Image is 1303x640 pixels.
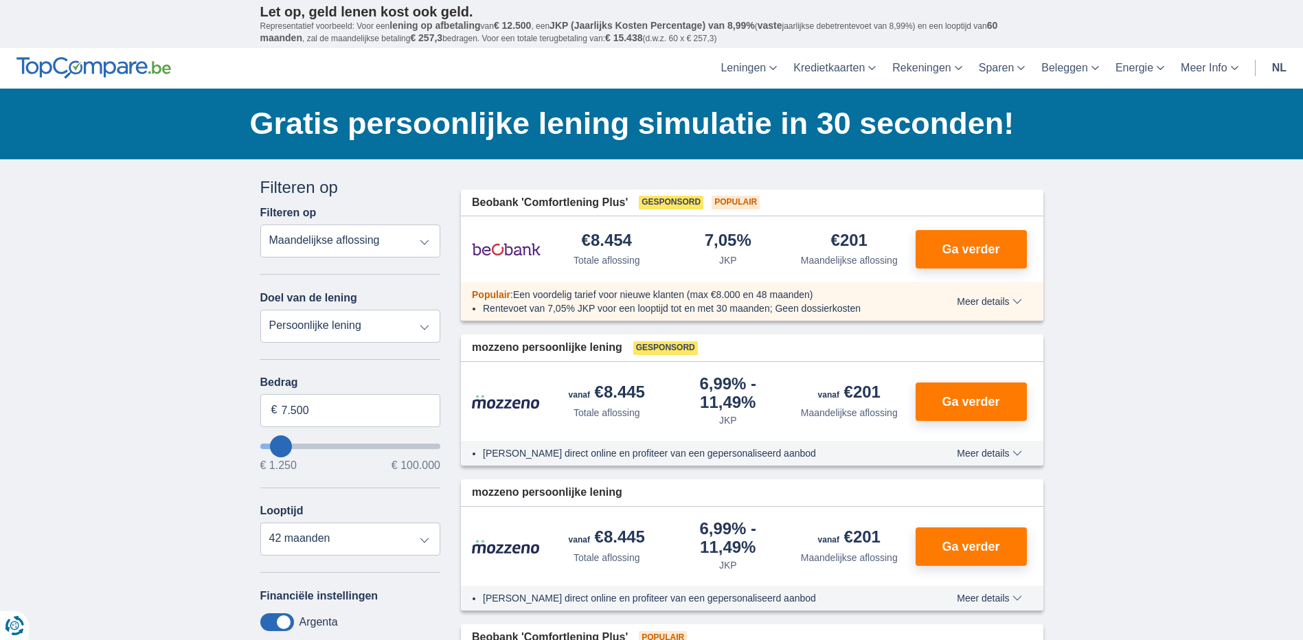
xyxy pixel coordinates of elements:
span: € 15.438 [605,32,643,43]
label: Doel van de lening [260,292,357,304]
span: Meer details [957,593,1021,603]
span: € 12.500 [494,20,532,31]
div: Maandelijkse aflossing [801,253,898,267]
div: €201 [818,529,881,548]
li: [PERSON_NAME] direct online en profiteer van een gepersonaliseerd aanbod [483,591,907,605]
button: Ga verder [916,230,1027,268]
button: Meer details [947,296,1032,307]
div: 6,99% [673,376,784,411]
img: TopCompare [16,57,171,79]
div: JKP [719,253,737,267]
label: Bedrag [260,376,441,389]
a: Sparen [971,48,1034,89]
span: Ga verder [942,396,999,408]
a: Beleggen [1033,48,1107,89]
button: Ga verder [916,382,1027,421]
div: Maandelijkse aflossing [801,406,898,420]
div: 6,99% [673,521,784,556]
span: € 100.000 [392,460,440,471]
div: : [461,288,918,301]
div: €8.445 [569,384,645,403]
span: mozzeno persoonlijke lening [472,340,622,356]
span: mozzeno persoonlijke lening [472,485,622,501]
div: Maandelijkse aflossing [801,551,898,564]
span: Meer details [957,297,1021,306]
span: 60 maanden [260,20,998,43]
div: JKP [719,558,737,572]
span: JKP (Jaarlijks Kosten Percentage) van 8,99% [549,20,755,31]
a: Rekeningen [884,48,970,89]
button: Meer details [947,593,1032,604]
button: Ga verder [916,527,1027,566]
span: Gesponsord [639,196,703,209]
button: Meer details [947,448,1032,459]
div: 7,05% [705,232,751,251]
div: €201 [831,232,868,251]
span: vaste [758,20,782,31]
span: Populair [472,289,510,300]
div: Totale aflossing [574,406,640,420]
p: Representatief voorbeeld: Voor een van , een ( jaarlijkse debetrentevoet van 8,99%) en een loopti... [260,20,1043,45]
h1: Gratis persoonlijke lening simulatie in 30 seconden! [250,102,1043,145]
span: Meer details [957,448,1021,458]
div: Totale aflossing [574,253,640,267]
img: product.pl.alt Mozzeno [472,539,541,554]
a: Kredietkaarten [785,48,884,89]
label: Argenta [299,616,338,628]
img: product.pl.alt Mozzeno [472,394,541,409]
label: Filteren op [260,207,317,219]
span: Een voordelig tarief voor nieuwe klanten (max €8.000 en 48 maanden) [513,289,813,300]
span: € 257,3 [410,32,442,43]
div: €8.454 [582,232,632,251]
div: JKP [719,413,737,427]
label: Looptijd [260,505,304,517]
input: wantToBorrow [260,444,441,449]
img: product.pl.alt Beobank [472,232,541,266]
a: Meer Info [1172,48,1247,89]
div: Filteren op [260,176,441,199]
a: nl [1264,48,1295,89]
span: Gesponsord [633,341,698,355]
label: Financiële instellingen [260,590,378,602]
li: Rentevoet van 7,05% JKP voor een looptijd tot en met 30 maanden; Geen dossierkosten [483,301,907,315]
div: Totale aflossing [574,551,640,564]
span: Populair [712,196,760,209]
li: [PERSON_NAME] direct online en profiteer van een gepersonaliseerd aanbod [483,446,907,460]
span: lening op afbetaling [389,20,480,31]
p: Let op, geld lenen kost ook geld. [260,3,1043,20]
span: € [271,402,277,418]
span: Ga verder [942,243,999,255]
span: Ga verder [942,540,999,553]
a: Leningen [712,48,785,89]
a: Energie [1107,48,1172,89]
div: €201 [818,384,881,403]
span: € 1.250 [260,460,297,471]
span: Beobank 'Comfortlening Plus' [472,195,628,211]
div: €8.445 [569,529,645,548]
